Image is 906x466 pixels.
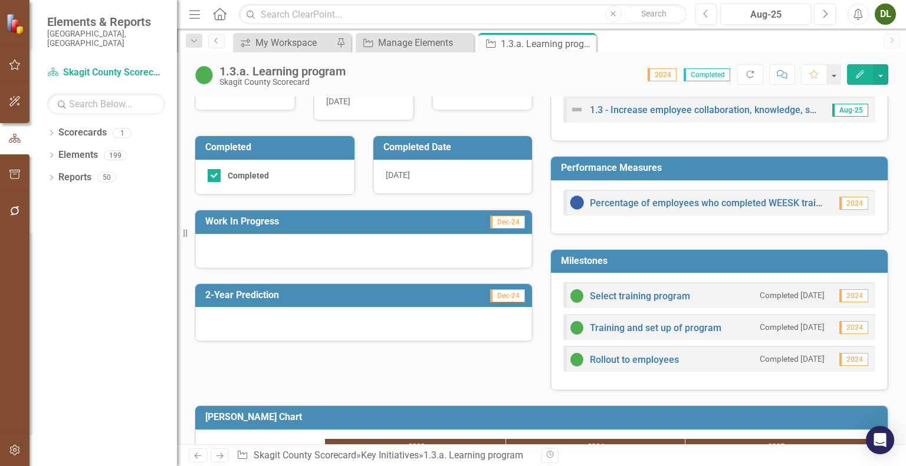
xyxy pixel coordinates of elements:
h3: Work In Progress [205,216,421,227]
div: 1.3.a. Learning program [501,37,593,51]
span: 2024 [839,353,868,366]
div: 2025 [685,439,867,454]
a: Reports [58,171,91,184]
img: On Target [195,65,214,84]
span: Elements & Reports [47,15,165,29]
a: Skagit County Scorecard [47,66,165,80]
a: 1.3 - Increase employee collaboration, knowledge, skills & abilities. [590,104,872,115]
span: 2024 [839,289,868,302]
div: My Workspace [255,35,333,50]
span: Search [641,9,667,18]
small: Completed [DATE] [760,353,825,365]
a: Elements [58,148,98,162]
img: On Target [570,320,584,335]
button: Search [625,6,684,22]
h3: Completed Date [383,142,527,153]
a: Key Initiatives [361,450,419,461]
button: Aug-25 [720,4,811,25]
div: 1.3.a. Learning program [219,65,346,78]
button: DL [875,4,896,25]
h3: [PERSON_NAME] Chart [205,412,882,422]
input: Search Below... [47,94,165,114]
a: Skagit County Scorecard [254,450,356,461]
span: Aug-25 [832,104,868,117]
div: Aug-25 [724,8,807,22]
a: Manage Elements [359,35,471,50]
div: 1 [113,128,132,138]
span: Dec-24 [490,216,525,229]
img: ClearPoint Strategy [6,13,27,34]
img: No Information [570,196,584,210]
h3: Milestones [561,256,882,266]
div: Manage Elements [378,35,471,50]
img: Not Defined [570,103,584,117]
div: Skagit County Scorecard [219,78,346,87]
input: Search ClearPoint... [239,4,686,25]
a: Rollout to employees [590,354,679,365]
h3: 2-Year Prediction [205,290,421,300]
span: Completed [684,68,730,81]
span: Dec-24 [490,289,525,302]
img: On Target [570,289,584,303]
div: 2023 [327,439,506,454]
a: Select training program [590,290,690,302]
div: 1.3.a. Learning program [424,450,523,461]
h3: Completed [205,142,349,153]
div: » » [237,449,533,462]
small: Completed [DATE] [760,290,825,301]
a: Scorecards [58,126,107,140]
a: Percentage of employees who completed WEESK training [590,197,834,209]
a: My Workspace [236,35,333,50]
div: 50 [97,173,116,183]
small: [GEOGRAPHIC_DATA], [GEOGRAPHIC_DATA] [47,29,165,48]
h3: Performance Measures [561,163,882,173]
div: Open Intercom Messenger [866,426,894,454]
div: 199 [104,150,127,160]
a: Training and set up of program [590,322,721,333]
div: 2024 [506,439,685,454]
span: 2024 [839,321,868,334]
small: Completed [DATE] [760,322,825,333]
span: [DATE] [326,97,350,106]
span: 2024 [839,197,868,210]
span: [DATE] [386,170,410,180]
span: 2024 [648,68,677,81]
img: On Target [570,352,584,366]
